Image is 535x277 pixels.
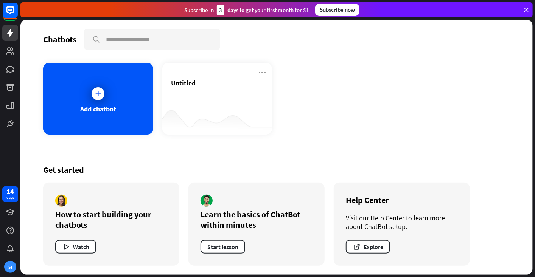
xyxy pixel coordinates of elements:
[217,5,224,15] div: 3
[184,5,309,15] div: Subscribe in days to get your first month for $1
[346,240,390,254] button: Explore
[4,261,16,273] div: SI
[43,34,76,45] div: Chatbots
[6,195,14,200] div: days
[55,195,67,207] img: author
[201,209,313,230] div: Learn the basics of ChatBot within minutes
[43,164,510,175] div: Get started
[55,240,96,254] button: Watch
[55,209,167,230] div: How to start building your chatbots
[315,4,359,16] div: Subscribe now
[6,188,14,195] div: 14
[346,214,458,231] div: Visit our Help Center to learn more about ChatBot setup.
[80,105,116,113] div: Add chatbot
[346,195,458,205] div: Help Center
[171,79,196,87] span: Untitled
[201,195,213,207] img: author
[2,186,18,202] a: 14 days
[201,240,245,254] button: Start lesson
[6,3,29,26] button: Open LiveChat chat widget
